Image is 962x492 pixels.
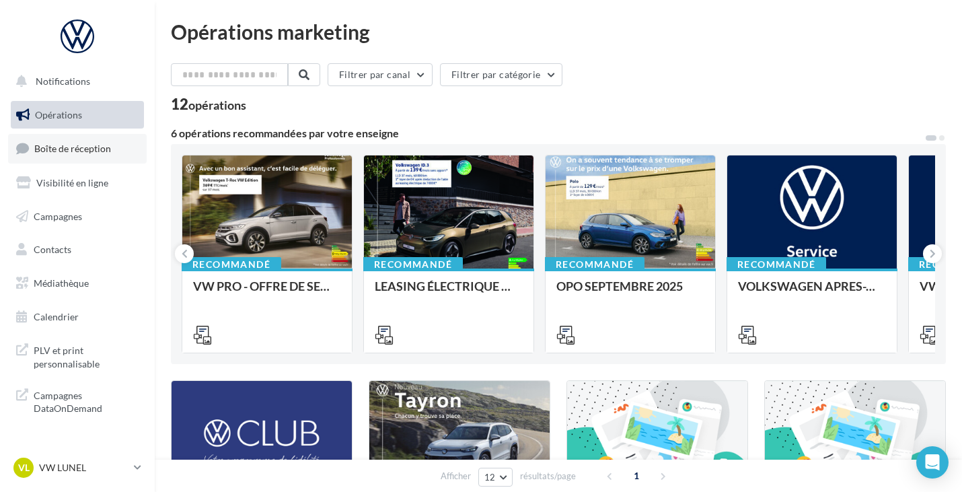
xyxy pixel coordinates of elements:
[193,279,341,306] div: VW PRO - OFFRE DE SEPTEMBRE 25
[35,109,82,120] span: Opérations
[545,257,644,272] div: Recommandé
[171,128,924,139] div: 6 opérations recommandées par votre enseigne
[8,236,147,264] a: Contacts
[478,468,513,487] button: 12
[441,470,471,483] span: Afficher
[34,244,71,255] span: Contacts
[738,279,886,306] div: VOLKSWAGEN APRES-VENTE
[916,446,949,479] div: Open Intercom Messenger
[8,67,141,96] button: Notifications
[8,203,147,231] a: Campagnes
[520,470,576,483] span: résultats/page
[182,257,281,272] div: Recommandé
[484,472,496,483] span: 12
[8,381,147,421] a: Campagnes DataOnDemand
[34,210,82,221] span: Campagnes
[18,461,30,475] span: VL
[375,279,523,306] div: LEASING ÉLECTRIQUE 2025
[8,169,147,197] a: Visibilité en ligne
[36,75,90,87] span: Notifications
[34,386,139,415] span: Campagnes DataOnDemand
[8,336,147,376] a: PLV et print personnalisable
[171,97,246,112] div: 12
[440,63,562,86] button: Filtrer par catégorie
[34,341,139,370] span: PLV et print personnalisable
[556,279,704,306] div: OPO SEPTEMBRE 2025
[11,455,144,481] a: VL VW LUNEL
[8,303,147,331] a: Calendrier
[171,22,946,42] div: Opérations marketing
[39,461,128,475] p: VW LUNEL
[8,134,147,163] a: Boîte de réception
[34,311,79,322] span: Calendrier
[8,101,147,129] a: Opérations
[8,269,147,297] a: Médiathèque
[626,465,647,487] span: 1
[363,257,463,272] div: Recommandé
[34,277,89,289] span: Médiathèque
[727,257,826,272] div: Recommandé
[34,143,111,154] span: Boîte de réception
[36,177,108,188] span: Visibilité en ligne
[188,99,246,111] div: opérations
[328,63,433,86] button: Filtrer par canal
